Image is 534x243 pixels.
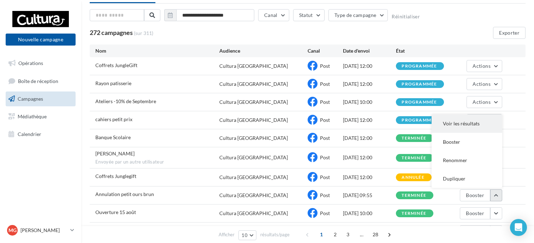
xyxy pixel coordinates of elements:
[460,189,490,201] button: Booster
[432,170,502,188] button: Dupliquer
[343,63,396,70] div: [DATE] 12:00
[134,30,153,37] span: (sur 311)
[219,47,308,54] div: Audience
[402,211,426,216] div: terminée
[392,14,420,19] button: Réinitialiser
[95,98,156,104] span: Ateliers -10% de Septembre
[343,174,396,181] div: [DATE] 12:00
[432,151,502,170] button: Renommer
[18,131,41,137] span: Calendrier
[219,117,288,124] div: Cultura [GEOGRAPHIC_DATA]
[396,47,449,54] div: État
[95,134,131,140] span: Banque Scolaire
[320,174,330,180] span: Post
[260,231,290,238] span: résultats/page
[432,133,502,151] button: Booster
[219,63,288,70] div: Cultura [GEOGRAPHIC_DATA]
[320,210,330,216] span: Post
[342,229,354,240] span: 3
[20,227,67,234] p: [PERSON_NAME]
[402,100,437,105] div: programmée
[402,175,424,180] div: annulée
[473,63,490,69] span: Actions
[473,99,490,105] span: Actions
[219,154,288,161] div: Cultura [GEOGRAPHIC_DATA]
[4,91,77,106] a: Campagnes
[320,117,330,123] span: Post
[343,81,396,88] div: [DATE] 12:00
[343,210,396,217] div: [DATE] 10:00
[4,109,77,124] a: Médiathèque
[316,229,327,240] span: 1
[18,113,47,119] span: Médiathèque
[95,150,135,156] span: Lorcana
[95,173,136,179] span: Coffrets Junglegift
[95,47,219,54] div: Nom
[242,232,248,238] span: 10
[95,159,219,165] span: Envoyée par un autre utilisateur
[356,229,367,240] span: ...
[320,81,330,87] span: Post
[219,210,288,217] div: Cultura [GEOGRAPHIC_DATA]
[4,127,77,142] a: Calendrier
[6,34,76,46] button: Nouvelle campagne
[6,224,76,237] a: MG [PERSON_NAME]
[8,227,17,234] span: MG
[320,154,330,160] span: Post
[493,27,526,39] button: Exporter
[258,9,289,21] button: Canal
[18,96,43,102] span: Campagnes
[402,156,426,160] div: terminée
[343,135,396,142] div: [DATE] 12:00
[370,229,381,240] span: 28
[219,81,288,88] div: Cultura [GEOGRAPHIC_DATA]
[219,99,288,106] div: Cultura [GEOGRAPHIC_DATA]
[467,96,502,108] button: Actions
[308,47,343,54] div: Canal
[320,135,330,141] span: Post
[219,192,288,199] div: Cultura [GEOGRAPHIC_DATA]
[95,116,132,122] span: cahiers petit prix
[467,78,502,90] button: Actions
[343,154,396,161] div: [DATE] 12:00
[343,47,396,54] div: Date d'envoi
[473,81,490,87] span: Actions
[402,118,437,123] div: programmée
[402,136,426,141] div: terminée
[4,73,77,89] a: Boîte de réception
[460,225,490,237] button: Booster
[328,9,388,21] button: Type de campagne
[402,64,437,69] div: programmée
[460,207,490,219] button: Booster
[18,78,58,84] span: Boîte de réception
[219,135,288,142] div: Cultura [GEOGRAPHIC_DATA]
[219,231,235,238] span: Afficher
[343,192,396,199] div: [DATE] 09:55
[95,191,154,197] span: Annulation petit ours brun
[320,63,330,69] span: Post
[402,82,437,87] div: programmée
[510,219,527,236] div: Open Intercom Messenger
[320,99,330,105] span: Post
[467,60,502,72] button: Actions
[4,56,77,71] a: Opérations
[402,193,426,198] div: terminée
[95,80,131,86] span: Rayon patisserie
[432,114,502,133] button: Voir les résultats
[320,192,330,198] span: Post
[90,29,133,36] span: 272 campagnes
[238,230,256,240] button: 10
[343,99,396,106] div: [DATE] 10:00
[18,60,43,66] span: Opérations
[95,209,136,215] span: Ouverture 15 août
[343,117,396,124] div: [DATE] 12:00
[219,174,288,181] div: Cultura [GEOGRAPHIC_DATA]
[293,9,325,21] button: Statut
[95,62,137,68] span: Coffrets JungleGift
[330,229,341,240] span: 2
